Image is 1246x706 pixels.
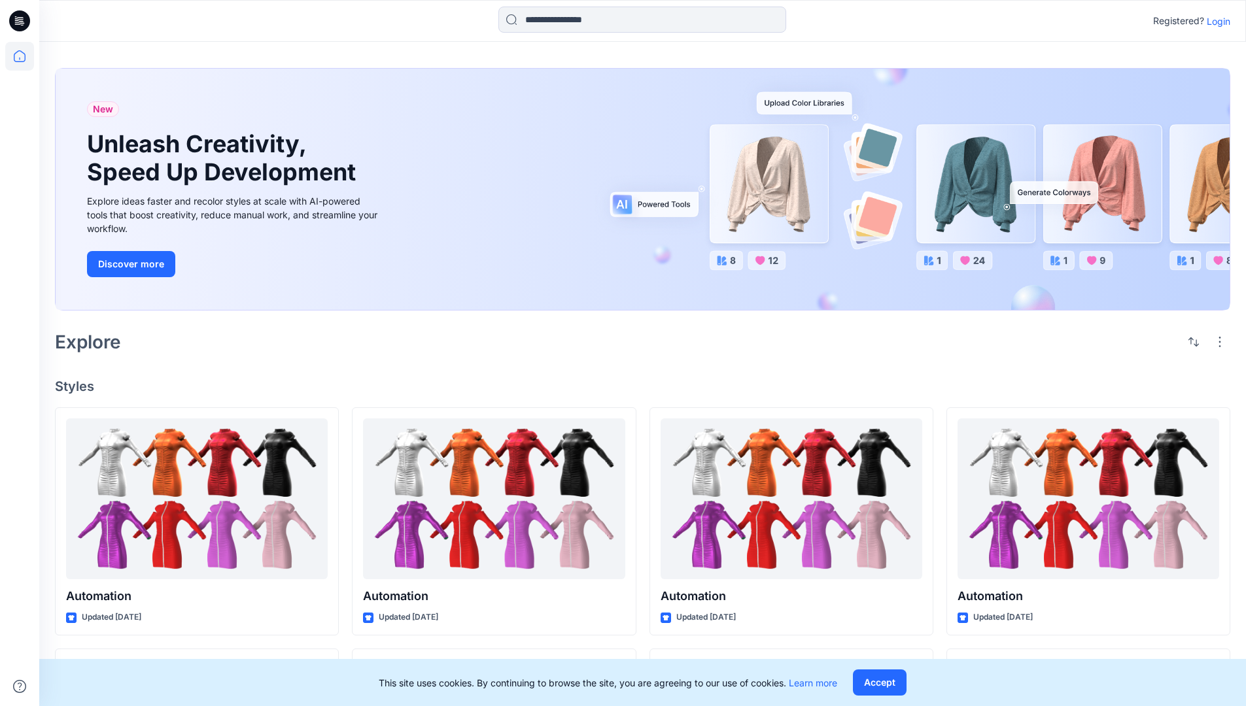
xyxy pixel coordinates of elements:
[87,194,381,235] div: Explore ideas faster and recolor styles at scale with AI-powered tools that boost creativity, red...
[676,611,736,624] p: Updated [DATE]
[379,676,837,690] p: This site uses cookies. By continuing to browse the site, you are agreeing to our use of cookies.
[55,378,1230,394] h4: Styles
[87,130,362,186] h1: Unleash Creativity, Speed Up Development
[973,611,1033,624] p: Updated [DATE]
[379,611,438,624] p: Updated [DATE]
[82,611,141,624] p: Updated [DATE]
[363,418,625,580] a: Automation
[66,418,328,580] a: Automation
[1207,14,1230,28] p: Login
[87,251,175,277] button: Discover more
[661,418,922,580] a: Automation
[87,251,381,277] a: Discover more
[661,587,922,605] p: Automation
[958,587,1219,605] p: Automation
[1153,13,1204,29] p: Registered?
[363,587,625,605] p: Automation
[789,677,837,688] a: Learn more
[853,669,907,696] button: Accept
[958,418,1219,580] a: Automation
[66,587,328,605] p: Automation
[93,101,113,117] span: New
[55,331,121,352] h2: Explore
